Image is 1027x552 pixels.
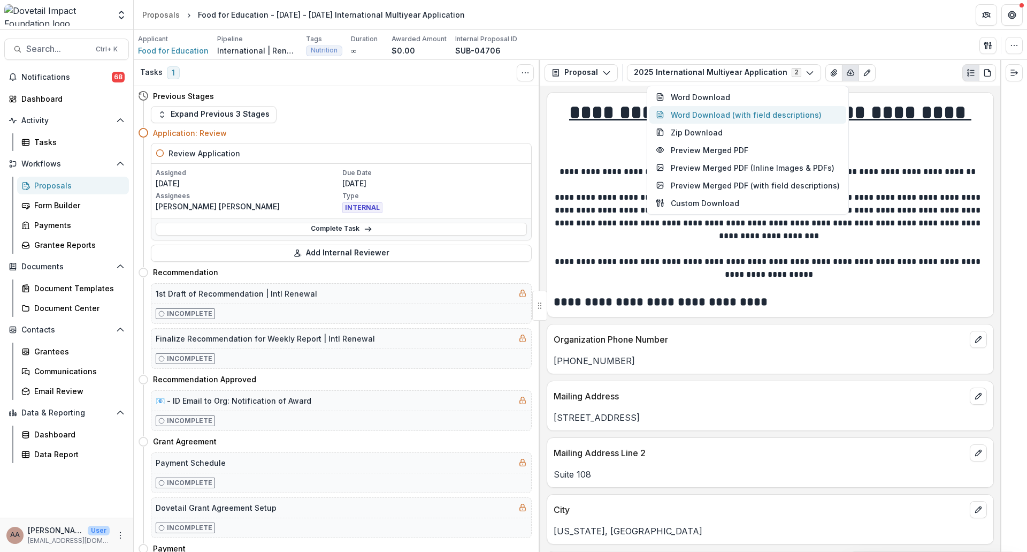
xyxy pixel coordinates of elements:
p: ∞ [351,45,356,56]
p: International | Renewal Pipeline [217,45,297,56]
div: Data Report [34,449,120,460]
span: Search... [26,44,89,54]
button: More [114,529,127,542]
p: Organization Phone Number [554,333,965,346]
p: [US_STATE], [GEOGRAPHIC_DATA] [554,525,987,538]
p: $0.00 [392,45,415,56]
a: Form Builder [17,196,129,214]
a: Complete Task [156,223,527,236]
button: View Attached Files [825,64,842,81]
h5: Review Application [168,148,240,159]
p: [PHONE_NUMBER] [554,354,987,367]
span: 68 [112,72,125,82]
p: Mailing Address Line 2 [554,447,965,459]
div: Food for Education - [DATE] - [DATE] International Multiyear Application [198,9,465,20]
p: Incomplete [167,416,212,426]
div: Grantee Reports [34,239,120,251]
h5: Finalize Recommendation for Weekly Report | Intl Renewal [156,333,375,344]
h5: Dovetail Grant Agreement Setup [156,502,277,513]
div: Tasks [34,137,120,148]
span: Nutrition [311,47,338,54]
span: Documents [21,262,112,271]
p: Assigned [156,168,340,178]
button: 2025 International Multiyear Application2 [627,64,821,81]
button: Plaintext view [962,64,979,81]
p: [PERSON_NAME] [PERSON_NAME] [156,201,340,212]
h5: 1st Draft of Recommendation | Intl Renewal [156,288,317,299]
a: Email Review [17,382,129,400]
a: Communications [17,362,129,380]
h4: Previous Stages [153,90,214,102]
p: [STREET_ADDRESS] [554,411,987,424]
p: Incomplete [167,523,212,533]
span: Data & Reporting [21,409,112,418]
div: Document Templates [34,283,120,294]
a: Payments [17,216,129,234]
button: edit [970,501,987,518]
button: Open Contacts [4,321,129,338]
p: [PERSON_NAME] [PERSON_NAME] [28,525,83,536]
h5: 📧 - ID Email to Org: Notification of Award [156,395,311,406]
button: Expand Previous 3 Stages [151,106,277,123]
a: Food for Education [138,45,209,56]
h4: Recommendation [153,267,218,278]
nav: breadcrumb [138,7,469,22]
h4: Application: Review [153,127,227,139]
button: Open Activity [4,112,129,129]
span: Workflows [21,160,112,169]
div: Dashboard [21,93,120,104]
button: Proposal [545,64,618,81]
div: Dashboard [34,429,120,440]
p: Pipeline [217,34,243,44]
button: edit [970,444,987,462]
span: INTERNAL [342,202,382,213]
button: Open Workflows [4,155,129,172]
div: Communications [34,366,120,377]
button: Edit as form [859,64,876,81]
div: Form Builder [34,200,120,211]
a: Grantees [17,343,129,360]
p: Incomplete [167,354,212,364]
button: Search... [4,39,129,60]
div: Payments [34,220,120,231]
p: Incomplete [167,309,212,319]
p: Suite 108 [554,468,987,481]
p: SUB-04706 [455,45,501,56]
p: City [554,503,965,516]
p: User [88,526,110,535]
div: Grantees [34,346,120,357]
p: [DATE] [342,178,527,189]
span: Activity [21,116,112,125]
p: Tags [306,34,322,44]
button: Notifications68 [4,69,129,86]
h3: Tasks [140,68,163,77]
p: [DATE] [156,178,340,189]
a: Document Center [17,299,129,317]
div: Amit Antony Alex [10,532,20,539]
p: Applicant [138,34,168,44]
button: Expand right [1006,64,1023,81]
h4: Recommendation Approved [153,374,256,385]
span: Contacts [21,326,112,335]
div: Proposals [34,180,120,191]
button: Open Data & Reporting [4,404,129,421]
button: edit [970,331,987,348]
div: Proposals [142,9,180,20]
div: Ctrl + K [94,43,120,55]
button: Open Documents [4,258,129,275]
div: Email Review [34,385,120,397]
button: PDF view [979,64,996,81]
a: Data Report [17,445,129,463]
a: Proposals [138,7,184,22]
p: Incomplete [167,478,212,488]
h5: Payment Schedule [156,457,226,468]
div: Document Center [34,303,120,314]
p: Mailing Address [554,390,965,403]
p: Type [342,191,527,201]
button: Partners [976,4,997,26]
a: Grantee Reports [17,236,129,254]
span: 1 [167,66,180,79]
a: Document Templates [17,279,129,297]
h4: Grant Agreement [153,436,217,447]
